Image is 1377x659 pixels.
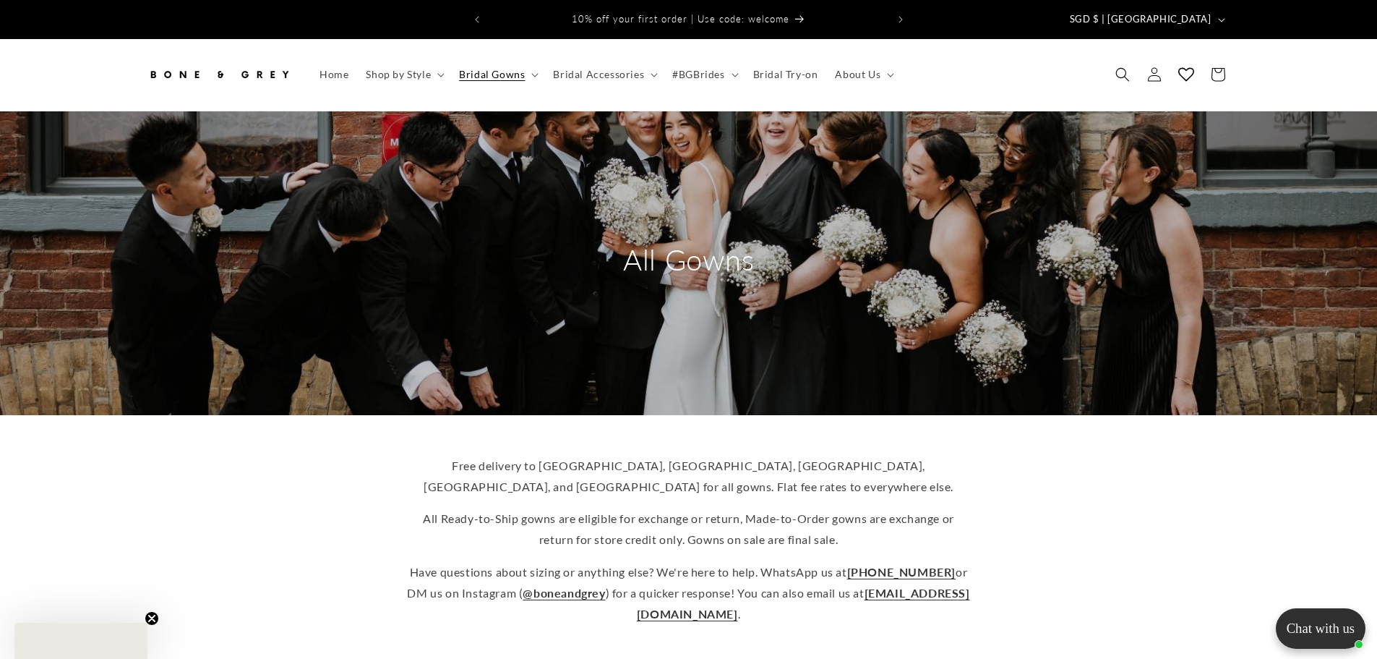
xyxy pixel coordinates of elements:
[366,68,431,81] span: Shop by Style
[523,586,605,600] a: @boneandgrey
[407,562,971,624] p: Have questions about sizing or anything else? We're here to help. WhatsApp us at or DM us on Inst...
[572,13,789,25] span: 10% off your first order | Use code: welcome
[552,241,826,279] h2: All Gowns
[885,6,917,33] button: Next announcement
[319,68,348,81] span: Home
[141,54,296,96] a: Bone and Grey Bridal
[672,68,724,81] span: #BGBrides
[14,623,147,659] div: Close teaser
[664,59,744,90] summary: #BGBrides
[553,68,644,81] span: Bridal Accessories
[1276,621,1365,637] p: Chat with us
[450,59,544,90] summary: Bridal Gowns
[357,59,450,90] summary: Shop by Style
[544,59,664,90] summary: Bridal Accessories
[637,586,970,621] a: [EMAIL_ADDRESS][DOMAIN_NAME]
[461,6,493,33] button: Previous announcement
[835,68,880,81] span: About Us
[147,59,291,90] img: Bone and Grey Bridal
[847,565,956,579] a: [PHONE_NUMBER]
[407,456,971,498] p: Free delivery to [GEOGRAPHIC_DATA], [GEOGRAPHIC_DATA], [GEOGRAPHIC_DATA], [GEOGRAPHIC_DATA], and ...
[1070,12,1211,27] span: SGD $ | [GEOGRAPHIC_DATA]
[145,611,159,626] button: Close teaser
[311,59,357,90] a: Home
[1276,608,1365,649] button: Open chatbox
[1107,59,1138,90] summary: Search
[745,59,827,90] a: Bridal Try-on
[407,509,971,550] p: All Ready-to-Ship gowns are eligible for exchange or return, Made-to-Order gowns are exchange or ...
[1061,6,1231,33] button: SGD $ | [GEOGRAPHIC_DATA]
[826,59,900,90] summary: About Us
[459,68,525,81] span: Bridal Gowns
[753,68,818,81] span: Bridal Try-on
